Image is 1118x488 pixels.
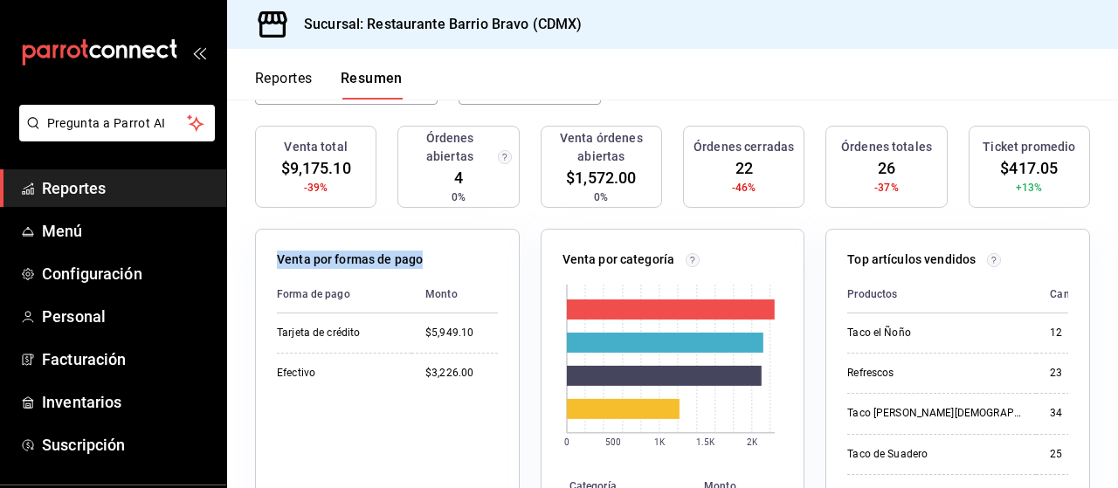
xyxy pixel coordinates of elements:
th: Productos [847,276,1036,313]
h3: Órdenes cerradas [694,138,794,156]
span: $417.05 [1000,156,1058,180]
span: Reportes [42,176,212,200]
div: 25 [1050,447,1094,462]
h3: Órdenes abiertas [405,129,493,166]
text: 0 [564,437,569,447]
span: $1,572.00 [566,166,636,189]
span: 0% [452,189,466,205]
span: -46% [732,180,756,196]
span: Inventarios [42,390,212,414]
text: 2K [747,437,758,447]
div: 23 [1050,366,1094,381]
h3: Venta órdenes abiertas [549,129,654,166]
th: Monto [411,276,498,313]
button: Pregunta a Parrot AI [19,105,215,141]
th: Forma de pago [277,276,411,313]
h3: Ticket promedio [983,138,1075,156]
p: Venta por categoría [562,251,675,269]
th: Cantidad [1036,276,1108,313]
text: 1.5K [696,437,715,447]
div: Efectivo [277,366,397,381]
text: 1K [654,437,666,447]
div: Tarjeta de crédito [277,326,397,340]
span: +13% [1016,180,1043,196]
span: Personal [42,305,212,328]
span: Configuración [42,262,212,285]
div: Taco el Ñoño [847,326,1022,340]
button: open_drawer_menu [192,45,206,59]
div: navigation tabs [255,70,403,100]
div: $5,949.10 [425,326,498,340]
div: Taco [PERSON_NAME][DEMOGRAPHIC_DATA] [847,406,1022,421]
span: Menú [42,219,212,243]
div: Taco de Suadero [847,447,1022,462]
button: Resumen [341,70,403,100]
span: Suscripción [42,433,212,457]
div: 12 [1050,326,1094,340]
h3: Sucursal: Restaurante Barrio Bravo (CDMX) [290,14,582,35]
p: Venta por formas de pago [277,251,423,269]
span: $9,175.10 [281,156,351,180]
h3: Órdenes totales [841,138,932,156]
button: Reportes [255,70,313,100]
a: Pregunta a Parrot AI [12,127,215,145]
span: -37% [874,180,899,196]
span: -39% [304,180,328,196]
div: Refrescos [847,366,1022,381]
span: Pregunta a Parrot AI [47,114,188,133]
span: Facturación [42,347,212,371]
text: 500 [604,437,620,447]
span: 26 [878,156,895,180]
div: $3,226.00 [425,366,498,381]
div: 34 [1050,406,1094,421]
h3: Venta total [284,138,347,156]
span: 4 [454,166,463,189]
p: Top artículos vendidos [847,251,976,269]
span: 22 [735,156,753,180]
span: 0% [594,189,608,205]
